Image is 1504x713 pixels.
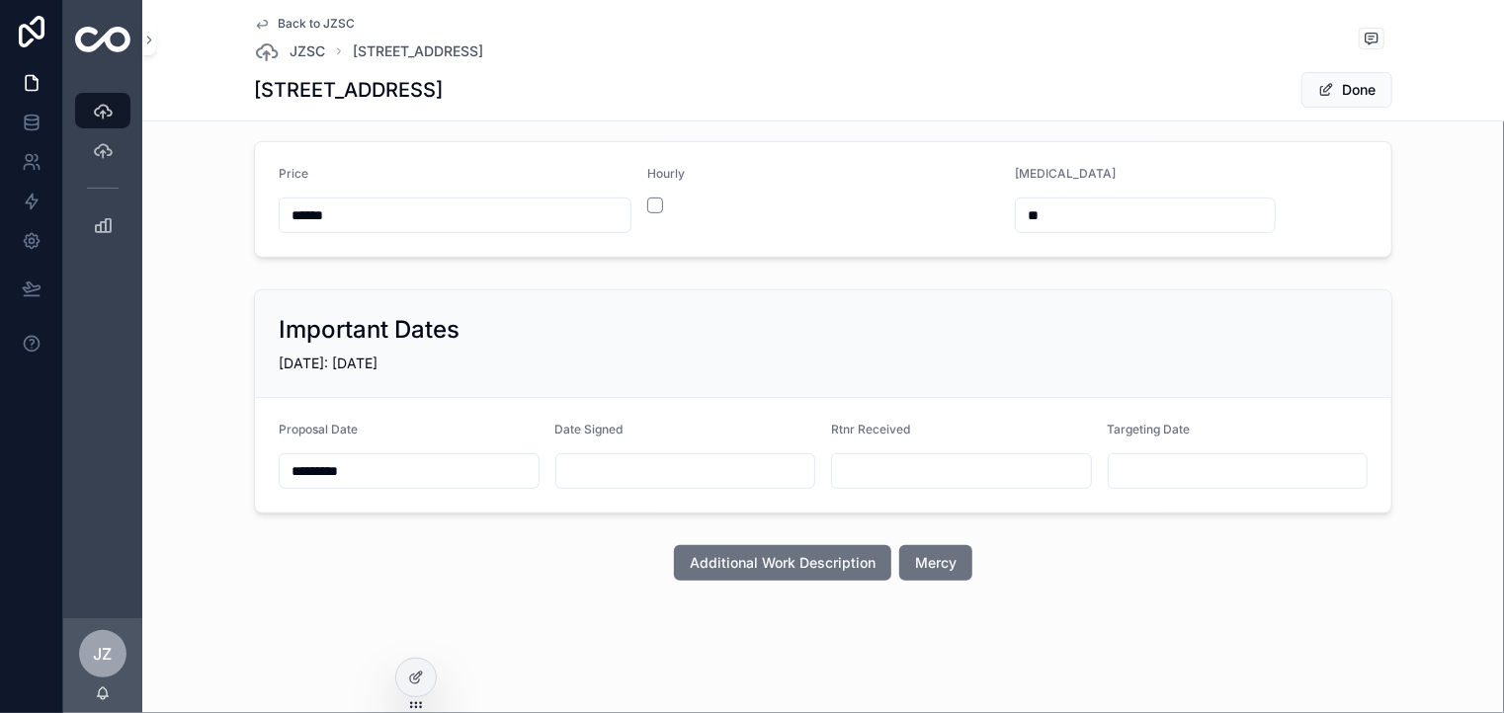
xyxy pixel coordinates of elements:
button: Mercy [899,545,972,581]
span: Date Signed [555,422,624,436]
span: Additional Work Description [690,553,876,573]
span: Price [279,166,308,181]
div: scrollable content [63,79,142,269]
a: [STREET_ADDRESS] [353,41,483,61]
img: App logo [75,27,130,52]
span: Back to JZSC [278,16,355,32]
span: JZ [94,642,113,666]
a: Back to JZSC [254,16,355,32]
h1: [STREET_ADDRESS] [254,76,443,104]
span: JZSC [290,41,325,61]
span: [DATE]: [DATE] [279,355,377,371]
h2: Important Dates [279,314,460,346]
span: [MEDICAL_DATA] [1015,166,1116,181]
span: Targeting Date [1108,422,1191,436]
span: Proposal Date [279,422,358,436]
span: Hourly [647,166,685,181]
button: Additional Work Description [674,545,891,581]
button: Done [1301,72,1392,108]
span: Rtnr Received [831,422,910,436]
span: Mercy [915,553,957,573]
a: JZSC [254,40,325,63]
